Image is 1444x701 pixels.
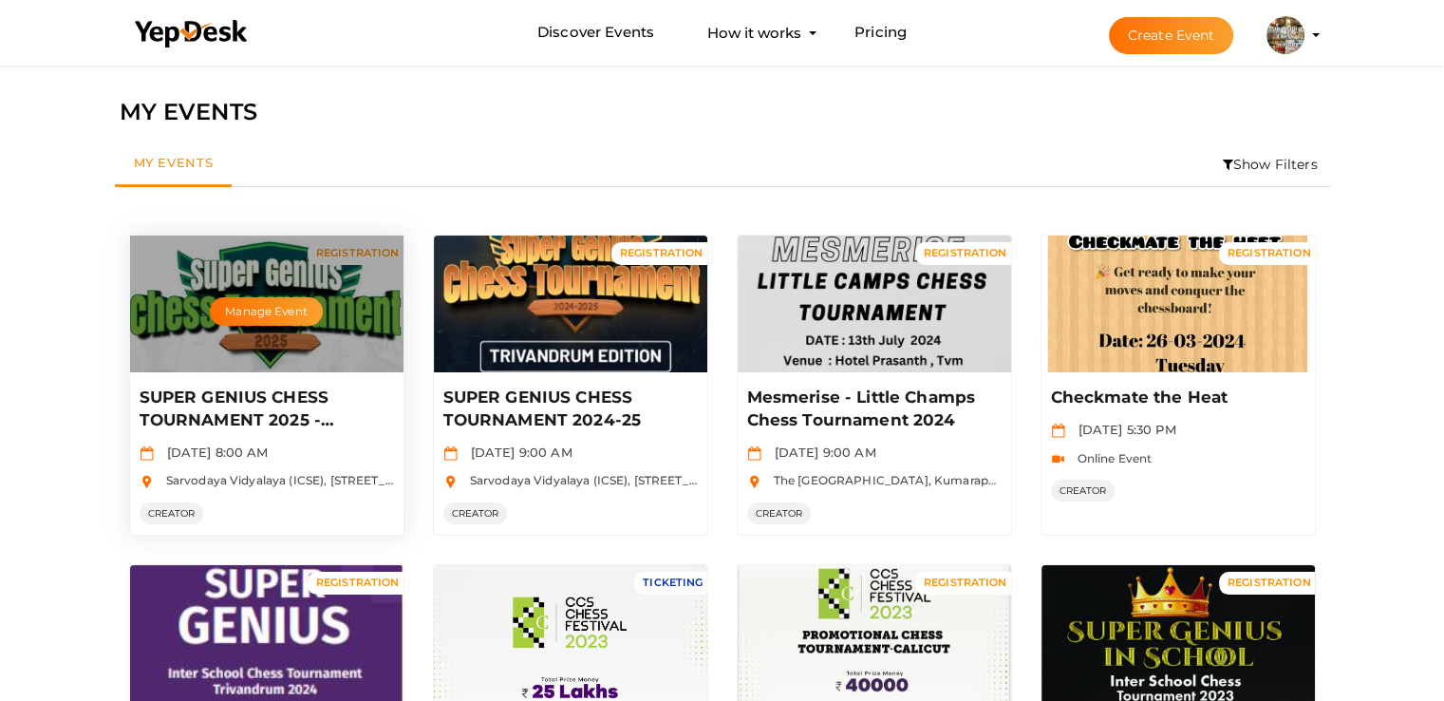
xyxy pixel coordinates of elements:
img: location.svg [443,475,458,489]
span: [DATE] 5:30 PM [1069,422,1176,437]
img: video-icon.svg [1051,452,1065,466]
img: calendar.svg [747,446,761,461]
img: location.svg [747,475,761,489]
a: My Events [115,142,233,187]
span: Online Event [1068,451,1153,465]
span: Sarvodaya Vidyalaya (ICSE), [STREET_ADDRESS] [460,473,751,487]
button: Manage Event [210,297,322,326]
img: SNXIXYF2_small.jpeg [1266,16,1304,54]
a: Pricing [854,15,907,50]
p: SUPER GENIUS CHESS TOURNAMENT 2024-25 [443,387,693,432]
span: [DATE] 9:00 AM [765,445,876,460]
img: calendar.svg [1051,424,1065,438]
button: How it works [702,15,807,50]
span: CREATOR [747,502,812,524]
span: My Events [134,155,214,170]
span: CREATOR [140,502,204,524]
span: Sarvodaya Vidyalaya (ICSE), [STREET_ADDRESS] [157,473,447,487]
a: Discover Events [537,15,654,50]
img: calendar.svg [140,446,154,461]
button: Create Event [1109,17,1234,54]
p: SUPER GENIUS CHESS TOURNAMENT 2025 - TRIVANDRUM EDITION [140,387,389,432]
li: Show Filters [1210,142,1330,186]
div: MY EVENTS [120,94,1325,130]
p: Mesmerise - Little Champs Chess Tournament 2024 [747,387,997,432]
span: CREATOR [443,502,508,524]
span: CREATOR [1051,480,1116,502]
img: location.svg [140,475,154,489]
span: [DATE] 8:00 AM [158,445,269,460]
span: [DATE] 9:00 AM [461,445,572,460]
p: Checkmate the Heat [1051,387,1301,409]
img: calendar.svg [443,446,458,461]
